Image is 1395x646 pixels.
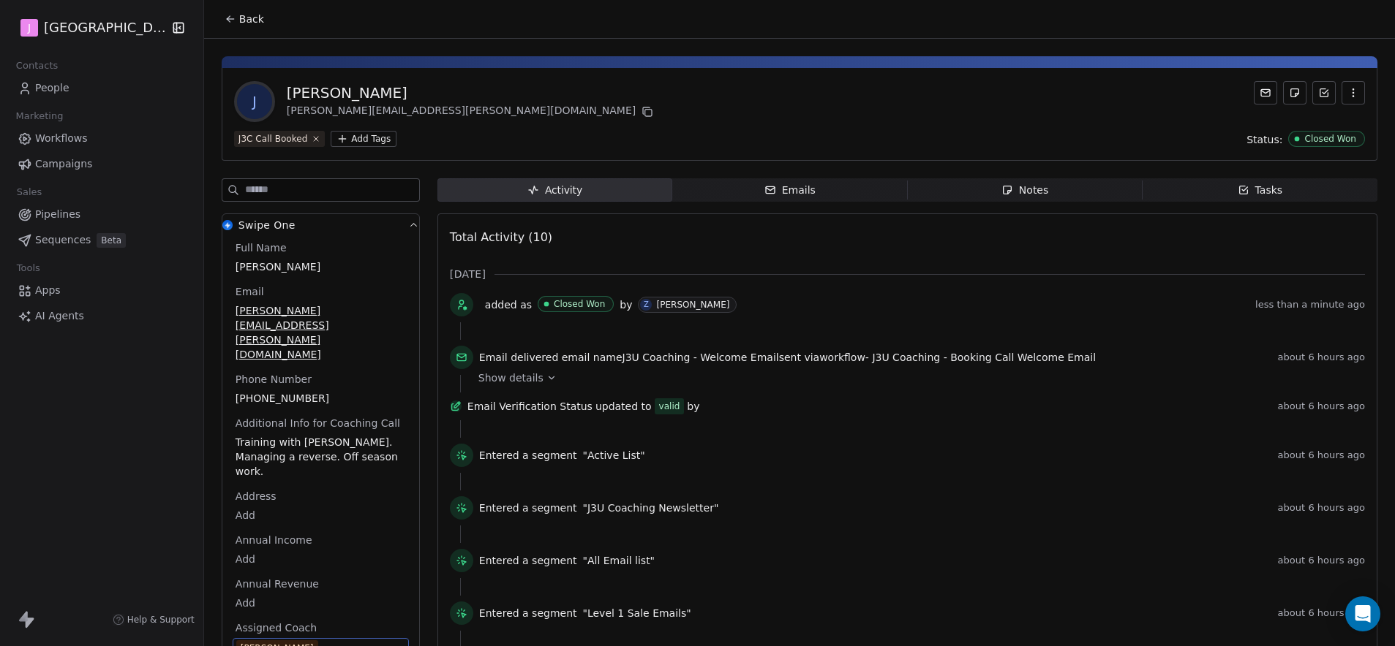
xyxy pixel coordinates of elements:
[623,351,779,363] span: J3U Coaching - Welcome Email
[1255,299,1365,311] span: less than a minute ago
[479,553,577,568] span: Entered a segment
[28,20,31,35] span: J
[10,55,64,77] span: Contacts
[35,308,84,324] span: AI Agents
[1001,183,1048,198] div: Notes
[236,552,406,566] span: Add
[1304,134,1356,144] div: Closed Won
[233,240,290,255] span: Full Name
[10,181,48,203] span: Sales
[1278,351,1365,363] span: about 6 hours ago
[583,501,719,515] span: "J3U Coaching Newsletter"
[1278,449,1365,461] span: about 6 hours ago
[12,152,192,176] a: Campaigns
[222,220,233,230] img: Swipe One
[478,370,544,385] span: Show details
[595,399,652,414] span: updated to
[479,606,577,620] span: Entered a segment
[479,351,558,363] span: Email delivered
[10,257,46,279] span: Tools
[233,577,322,591] span: Annual Revenue
[479,350,1096,365] span: email name sent via workflow -
[222,214,419,240] button: Swipe OneSwipe One
[644,299,649,311] div: Z
[35,80,69,96] span: People
[233,489,279,503] span: Address
[35,207,80,222] span: Pipelines
[236,259,406,274] span: [PERSON_NAME]
[216,6,273,32] button: Back
[10,105,69,127] span: Marketing
[659,399,680,414] div: valid
[12,126,192,151] a: Workflows
[12,228,192,252] a: SequencesBeta
[485,297,532,312] span: added as
[127,614,195,626] span: Help & Support
[238,132,307,145] div: J3C Call Booked
[872,351,1096,363] span: J3U Coaching - Booking Call Welcome Email
[18,15,161,40] button: J[GEOGRAPHIC_DATA]
[12,278,192,303] a: Apps
[236,435,406,479] span: Training with [PERSON_NAME]. Managing a reverse. Off season work.
[1278,400,1365,412] span: about 6 hours ago
[479,501,577,515] span: Entered a segment
[237,84,272,119] span: J
[233,372,315,387] span: Phone Number
[236,596,406,610] span: Add
[1278,607,1365,619] span: about 6 hours ago
[113,614,195,626] a: Help & Support
[1247,132,1282,147] span: Status:
[1278,502,1365,514] span: about 6 hours ago
[1238,183,1283,198] div: Tasks
[233,533,315,547] span: Annual Income
[583,553,655,568] span: "All Email list"
[764,183,816,198] div: Emails
[12,76,192,100] a: People
[583,606,691,620] span: "Level 1 Sale Emails"
[12,304,192,328] a: AI Agents
[233,620,320,635] span: Assigned Coach
[479,448,577,463] span: Entered a segment
[97,233,126,248] span: Beta
[35,131,88,146] span: Workflows
[236,303,406,362] span: [PERSON_NAME][EMAIL_ADDRESS][PERSON_NAME][DOMAIN_NAME]
[583,448,645,463] span: "Active List"
[620,297,632,312] span: by
[233,284,267,299] span: Email
[35,283,61,298] span: Apps
[554,299,605,309] div: Closed Won
[287,103,656,121] div: [PERSON_NAME][EMAIL_ADDRESS][PERSON_NAME][DOMAIN_NAME]
[450,267,486,281] span: [DATE]
[331,131,396,147] button: Add Tags
[44,18,167,37] span: [GEOGRAPHIC_DATA]
[238,218,296,232] span: Swipe One
[450,230,552,244] span: Total Activity (10)
[236,508,406,522] span: Add
[467,399,593,414] span: Email Verification Status
[236,391,406,406] span: [PHONE_NUMBER]
[233,416,403,430] span: Additional Info for Coaching Call
[656,300,729,310] div: [PERSON_NAME]
[478,370,1355,385] a: Show details
[1345,596,1380,631] div: Open Intercom Messenger
[35,156,92,172] span: Campaigns
[687,399,699,414] span: by
[1278,555,1365,566] span: about 6 hours ago
[287,83,656,103] div: [PERSON_NAME]
[12,202,192,227] a: Pipelines
[35,232,91,248] span: Sequences
[239,12,264,26] span: Back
